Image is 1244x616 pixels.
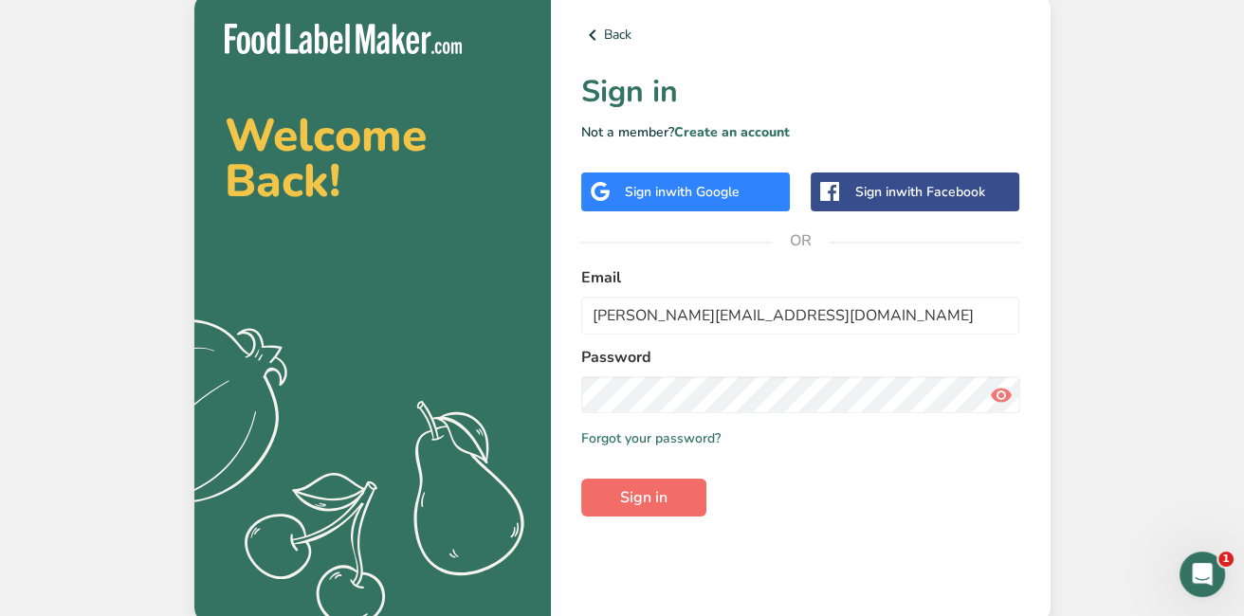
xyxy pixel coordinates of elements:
span: with Facebook [895,183,984,201]
h1: Sign in [581,69,1020,115]
span: 1 [1218,552,1234,567]
p: Not a member? [581,122,1020,142]
span: Sign in [620,486,668,509]
label: Password [581,346,1020,369]
img: Food Label Maker [225,24,462,55]
label: Email [581,266,1020,289]
div: Sign in [625,182,740,202]
span: OR [772,212,829,269]
iframe: Intercom live chat [1180,552,1225,597]
span: with Google [666,183,740,201]
a: Create an account [674,123,790,141]
input: Enter Your Email [581,297,1020,335]
div: Sign in [854,182,984,202]
button: Sign in [581,479,706,516]
a: Back [581,24,1020,46]
a: Forgot your password? [581,428,721,448]
h2: Welcome Back! [225,113,521,204]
